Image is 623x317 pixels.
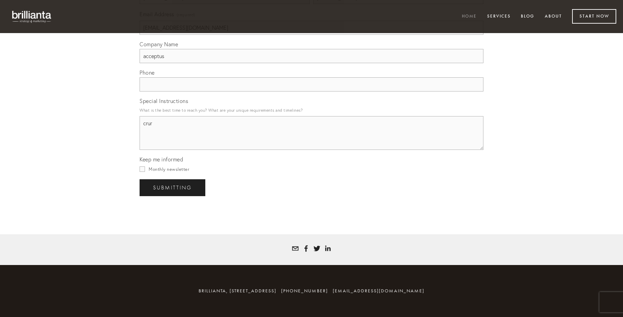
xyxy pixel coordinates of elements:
a: Blog [516,11,539,22]
a: [EMAIL_ADDRESS][DOMAIN_NAME] [333,288,424,294]
span: Keep me informed [140,156,183,163]
img: brillianta - research, strategy, marketing [7,7,57,26]
a: Tatyana White [314,245,320,252]
a: About [540,11,566,22]
a: Services [483,11,515,22]
span: Submitting [153,185,192,191]
a: Start Now [572,9,616,24]
a: Tatyana White [324,245,331,252]
a: Tatyana Bolotnikov White [303,245,309,252]
a: Home [457,11,481,22]
span: Special Instructions [140,98,188,104]
span: brillianta, [STREET_ADDRESS] [199,288,276,294]
a: tatyana@brillianta.com [292,245,299,252]
textarea: crur [140,116,483,150]
input: Monthly newsletter [140,166,145,172]
p: What is the best time to reach you? What are your unique requirements and timelines? [140,106,483,115]
span: Monthly newsletter [149,166,189,172]
button: SubmittingSubmitting [140,179,205,196]
span: [PHONE_NUMBER] [281,288,328,294]
span: Phone [140,69,155,76]
span: Company Name [140,41,178,48]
